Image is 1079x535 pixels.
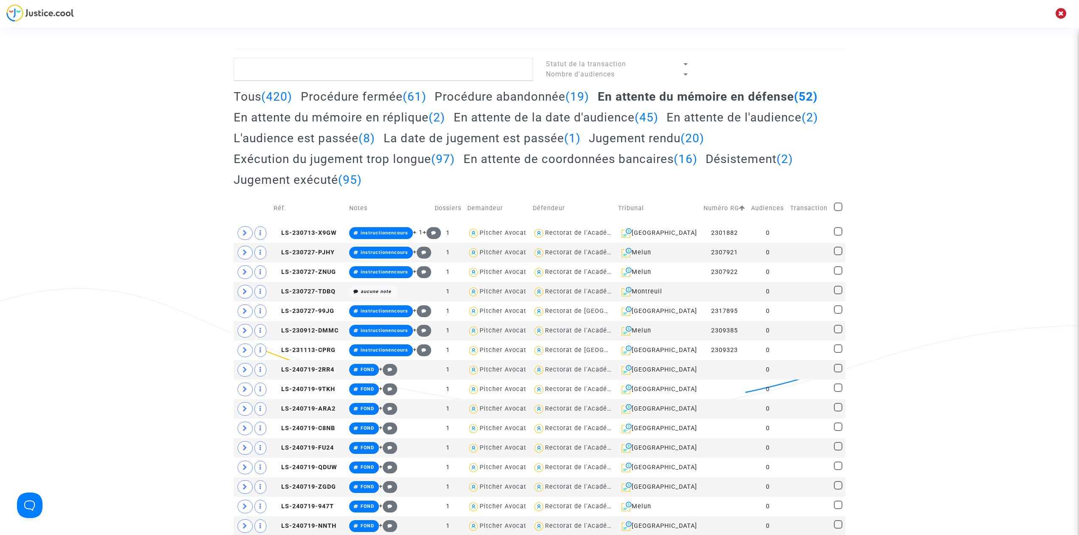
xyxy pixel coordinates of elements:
span: (2) [777,152,793,166]
span: LS-230912-DMMC [274,327,339,334]
span: instructionencours [361,269,408,275]
img: icon-archive.svg [621,501,631,512]
img: icon-archive.svg [621,228,631,238]
div: Rectorat de l'Académie de Créteil [545,288,652,295]
div: [GEOGRAPHIC_DATA] [618,384,697,394]
img: icon-archive.svg [621,287,631,297]
div: Pitcher Avocat [480,425,526,432]
div: Rectorat de l'Académie de Créteil [545,249,652,256]
span: FOND [361,406,374,411]
img: icon-user.svg [467,305,480,318]
span: + [379,502,397,510]
td: Réf. [271,193,346,223]
div: Rectorat de l'Académie [PERSON_NAME][GEOGRAPHIC_DATA] [545,366,739,373]
td: Demandeur [464,193,530,223]
span: + [379,366,397,373]
span: LS-240719-ZGDG [274,483,336,490]
span: (20) [681,131,704,145]
span: (2) [802,110,818,124]
span: (97) [431,152,455,166]
span: + [379,483,397,490]
span: LS-240719-FU24 [274,444,334,451]
span: (45) [635,110,658,124]
div: Pitcher Avocat [480,522,526,529]
td: 1 [432,321,464,341]
td: 0 [748,477,787,497]
h2: Procédure abandonnée [435,89,589,104]
td: 1 [432,380,464,399]
td: 1 [432,223,464,243]
span: LS-240719-C8NB [274,425,335,432]
img: icon-user.svg [533,266,545,279]
div: [GEOGRAPHIC_DATA] [618,306,697,316]
span: FOND [361,445,374,451]
img: icon-archive.svg [621,248,631,258]
img: icon-user.svg [533,247,545,259]
span: (19) [565,90,589,104]
i: aucune note [361,289,391,294]
div: [GEOGRAPHIC_DATA] [618,404,697,414]
span: FOND [361,465,374,470]
div: Rectorat de [GEOGRAPHIC_DATA] [545,307,650,315]
div: Rectorat de l'Académie [PERSON_NAME][GEOGRAPHIC_DATA] [545,464,739,471]
img: icon-user.svg [533,501,545,513]
span: LS-240719-NNTH [274,522,336,529]
td: 1 [432,282,464,301]
td: Dossiers [432,193,464,223]
span: (52) [794,90,818,104]
img: icon-archive.svg [621,423,631,434]
span: instructionencours [361,230,408,236]
div: [GEOGRAPHIC_DATA] [618,423,697,434]
h2: En attente de la date d'audience [454,110,658,125]
td: Défendeur [530,193,615,223]
td: 1 [432,243,464,262]
span: LS-230727-PJHY [274,249,335,256]
span: + [379,385,397,392]
span: + [379,463,397,470]
div: Pitcher Avocat [480,327,526,334]
img: icon-user.svg [533,325,545,337]
img: icon-user.svg [533,462,545,474]
img: icon-user.svg [533,422,545,435]
div: Melun [618,267,697,277]
img: icon-archive.svg [621,443,631,453]
span: + [379,424,397,431]
span: LS-240719-ARA2 [274,405,336,412]
img: icon-user.svg [533,403,545,415]
td: 0 [748,301,787,321]
td: Notes [346,193,432,223]
td: 2317895 [701,301,749,321]
td: Numéro RG [701,193,749,223]
div: Pitcher Avocat [480,366,526,373]
td: 0 [748,243,787,262]
img: icon-user.svg [533,383,545,396]
span: instructionencours [361,308,408,314]
div: [GEOGRAPHIC_DATA] [618,345,697,355]
img: icon-archive.svg [621,482,631,492]
img: icon-user.svg [467,266,480,279]
img: icon-archive.svg [621,267,631,277]
div: Pitcher Avocat [480,503,526,510]
span: FOND [361,504,374,509]
h2: Désistement [706,152,793,166]
td: 2307922 [701,262,749,282]
h2: Jugement rendu [589,131,704,146]
img: icon-user.svg [533,481,545,493]
div: Rectorat de l'Académie de Nantes [545,522,653,529]
img: icon-user.svg [467,462,480,474]
div: Rectorat de l'Académie de Créteil [545,503,652,510]
img: icon-user.svg [467,344,480,357]
h2: En attente de coordonnées bancaires [463,152,698,166]
h2: En attente de l'audience [667,110,818,125]
div: Pitcher Avocat [480,346,526,354]
div: Pitcher Avocat [480,288,526,295]
span: + [413,327,431,334]
div: Pitcher Avocat [480,249,526,256]
td: 1 [432,458,464,477]
img: icon-archive.svg [621,365,631,375]
iframe: Help Scout Beacon - Open [17,493,42,518]
img: icon-user.svg [467,286,480,298]
div: Rectorat de l'Académie de Créteil [545,268,652,276]
span: LS-240719-2RR4 [274,366,334,373]
div: [GEOGRAPHIC_DATA] [618,443,697,453]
